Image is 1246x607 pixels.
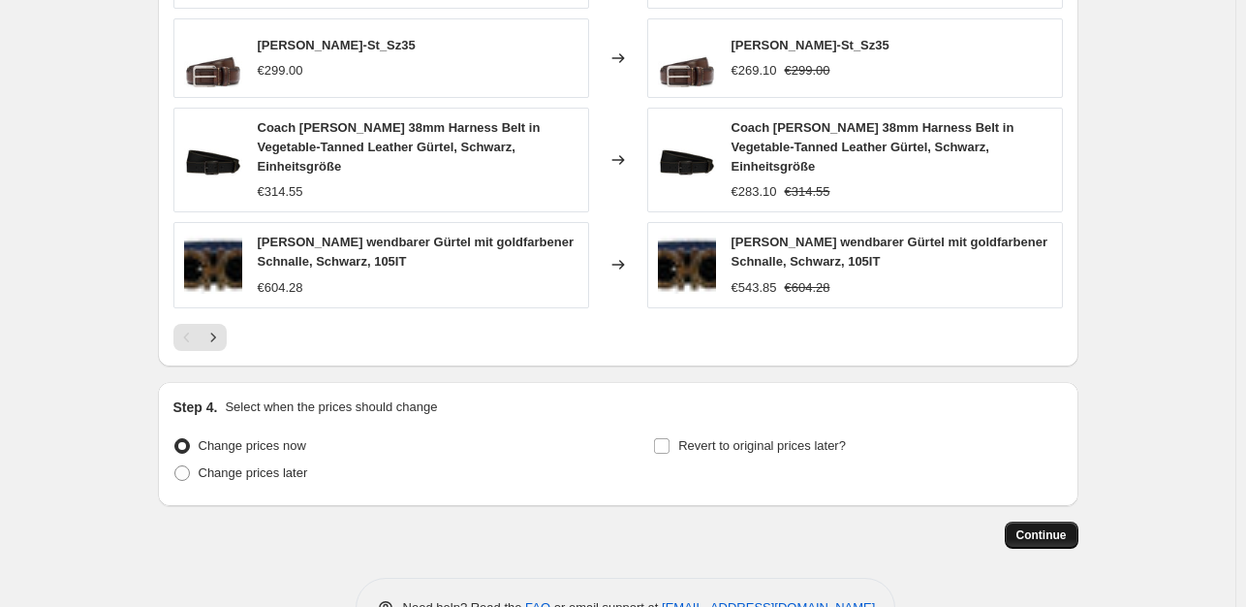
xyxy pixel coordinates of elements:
[184,236,242,294] img: 51V3wuMMP8L_80x.jpg
[258,38,416,52] span: [PERSON_NAME]-St_Sz35
[199,438,306,453] span: Change prices now
[173,398,218,417] h2: Step 4.
[785,278,830,298] strike: €604.28
[258,182,303,202] div: €314.55
[225,398,437,417] p: Select when the prices should change
[200,324,227,351] button: Next
[732,61,777,80] div: €269.10
[258,235,575,269] span: [PERSON_NAME] wendbarer Gürtel mit goldfarbener Schnalle, Schwarz, 105IT
[732,182,777,202] div: €283.10
[658,236,716,294] img: 51V3wuMMP8L_80x.jpg
[1016,527,1067,543] span: Continue
[173,324,227,351] nav: Pagination
[732,120,1014,174] span: Coach [PERSON_NAME] 38mm Harness Belt in Vegetable-Tanned Leather Gürtel, Schwarz, Einheitsgröße
[785,61,830,80] strike: €299.00
[258,61,303,80] div: €299.00
[1005,522,1078,549] button: Continue
[732,235,1048,269] span: [PERSON_NAME] wendbarer Gürtel mit goldfarbener Schnalle, Schwarz, 105IT
[732,278,777,298] div: €543.85
[199,465,308,480] span: Change prices later
[658,131,716,189] img: 41FYr82eQnL_80x.jpg
[258,120,541,174] span: Coach [PERSON_NAME] 38mm Harness Belt in Vegetable-Tanned Leather Gürtel, Schwarz, Einheitsgröße
[678,438,846,453] span: Revert to original prices later?
[184,131,242,189] img: 41FYr82eQnL_80x.jpg
[785,182,830,202] strike: €314.55
[184,29,242,87] img: 31Pum6N2vpL_80x.jpg
[732,38,889,52] span: [PERSON_NAME]-St_Sz35
[658,29,716,87] img: 31Pum6N2vpL_80x.jpg
[258,278,303,298] div: €604.28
